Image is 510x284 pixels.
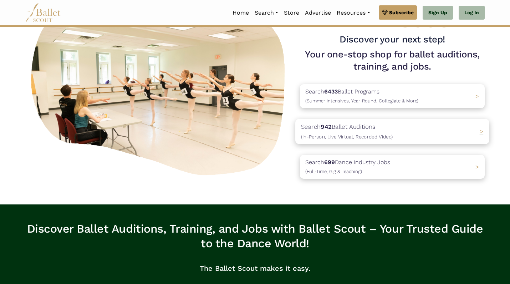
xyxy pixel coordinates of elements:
[281,5,302,20] a: Store
[301,122,393,141] p: Search Ballet Auditions
[25,257,485,280] p: The Ballet Scout makes it easy.
[324,159,335,166] b: 699
[252,5,281,20] a: Search
[300,84,485,108] a: Search6433Ballet Programs(Summer Intensives, Year-Round, Collegiate & More)>
[300,155,485,179] a: Search699Dance Industry Jobs(Full-Time, Gig & Teaching) >
[379,5,417,20] a: Subscribe
[382,9,388,16] img: gem.svg
[305,169,362,174] span: (Full-Time, Gig & Teaching)
[301,134,393,140] span: (In-Person, Live Virtual, Recorded Video)
[300,34,485,46] h3: Discover your next step!
[300,120,485,143] a: Search942Ballet Auditions(In-Person, Live Virtual, Recorded Video) >
[230,5,252,20] a: Home
[459,6,485,20] a: Log In
[475,163,479,170] span: >
[324,88,338,95] b: 6433
[305,158,390,176] p: Search Dance Industry Jobs
[302,5,334,20] a: Advertise
[321,123,331,130] b: 942
[480,128,484,135] span: >
[334,5,373,20] a: Resources
[300,49,485,73] h1: Your one-stop shop for ballet auditions, training, and jobs.
[389,9,414,16] span: Subscribe
[305,87,418,105] p: Search Ballet Programs
[305,98,418,103] span: (Summer Intensives, Year-Round, Collegiate & More)
[423,6,453,20] a: Sign Up
[475,93,479,100] span: >
[25,222,485,251] h3: Discover Ballet Auditions, Training, and Jobs with Ballet Scout – Your Trusted Guide to the Dance...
